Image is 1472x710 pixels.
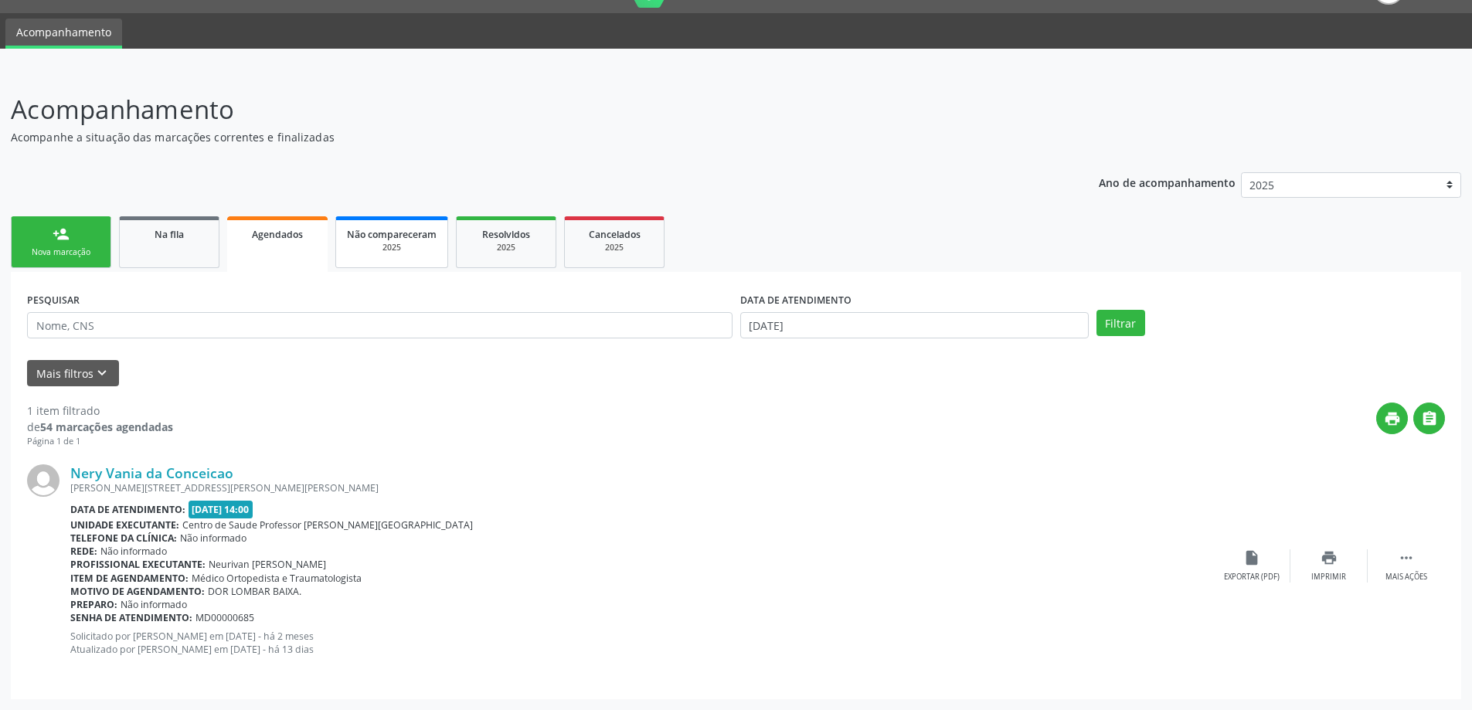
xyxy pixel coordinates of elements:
span: MD00000685 [195,611,254,624]
span: Centro de Saude Professor [PERSON_NAME][GEOGRAPHIC_DATA] [182,518,473,532]
label: DATA DE ATENDIMENTO [740,288,852,312]
i:  [1398,549,1415,566]
b: Telefone da clínica: [70,532,177,545]
div: [PERSON_NAME][STREET_ADDRESS][PERSON_NAME][PERSON_NAME] [70,481,1213,494]
span: DOR LOMBAR BAIXA. [208,585,301,598]
span: Neurivan [PERSON_NAME] [209,558,326,571]
b: Profissional executante: [70,558,206,571]
button:  [1413,403,1445,434]
label: PESQUISAR [27,288,80,312]
span: Na fila [155,228,184,241]
div: de [27,419,173,435]
div: Página 1 de 1 [27,435,173,448]
div: 2025 [467,242,545,253]
i: print [1321,549,1338,566]
p: Acompanhamento [11,90,1026,129]
div: 2025 [347,242,437,253]
span: Cancelados [589,228,641,241]
p: Solicitado por [PERSON_NAME] em [DATE] - há 2 meses Atualizado por [PERSON_NAME] em [DATE] - há 1... [70,630,1213,656]
div: Nova marcação [22,246,100,258]
div: Imprimir [1311,572,1346,583]
span: Agendados [252,228,303,241]
b: Item de agendamento: [70,572,189,585]
p: Acompanhe a situação das marcações correntes e finalizadas [11,129,1026,145]
div: person_add [53,226,70,243]
img: img [27,464,59,497]
span: Não informado [100,545,167,558]
a: Nery Vania da Conceicao [70,464,233,481]
b: Data de atendimento: [70,503,185,516]
span: Resolvidos [482,228,530,241]
button: Mais filtroskeyboard_arrow_down [27,360,119,387]
i: print [1384,410,1401,427]
i: keyboard_arrow_down [93,365,110,382]
b: Motivo de agendamento: [70,585,205,598]
span: Médico Ortopedista e Traumatologista [192,572,362,585]
span: [DATE] 14:00 [189,501,253,518]
p: Ano de acompanhamento [1099,172,1236,192]
div: Mais ações [1385,572,1427,583]
button: Filtrar [1096,310,1145,336]
i:  [1421,410,1438,427]
b: Rede: [70,545,97,558]
b: Unidade executante: [70,518,179,532]
b: Preparo: [70,598,117,611]
span: Não compareceram [347,228,437,241]
a: Acompanhamento [5,19,122,49]
div: Exportar (PDF) [1224,572,1280,583]
input: Selecione um intervalo [740,312,1089,338]
strong: 54 marcações agendadas [40,420,173,434]
b: Senha de atendimento: [70,611,192,624]
input: Nome, CNS [27,312,733,338]
div: 2025 [576,242,653,253]
span: Não informado [121,598,187,611]
span: Não informado [180,532,246,545]
div: 1 item filtrado [27,403,173,419]
i: insert_drive_file [1243,549,1260,566]
button: print [1376,403,1408,434]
